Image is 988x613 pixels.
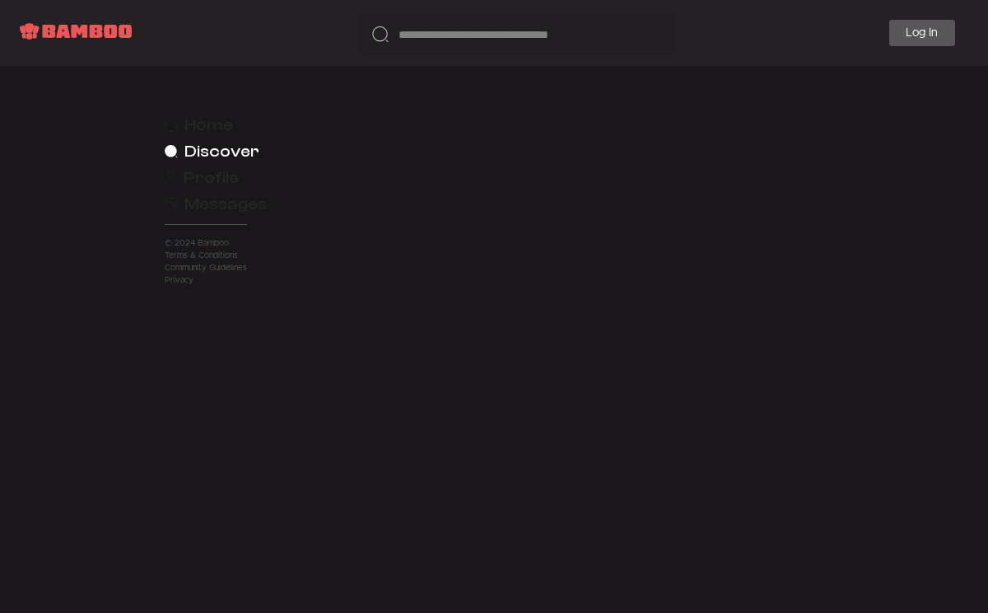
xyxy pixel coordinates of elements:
a: Community Guidelines [165,264,247,272]
a: Home [165,119,233,132]
span: Profile [184,166,239,190]
span: Messages [184,193,267,216]
a: Privacy [165,276,193,284]
span: Discover [184,140,259,163]
a: Discover [165,145,259,158]
a: Messages [165,198,267,211]
span: Home [184,114,233,137]
img: Bamboo [7,10,146,56]
a: Log In [889,20,955,46]
a: Profile [165,171,239,185]
p: © 2024 Bamboo [165,237,247,250]
a: Terms & Conditions [165,251,238,260]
